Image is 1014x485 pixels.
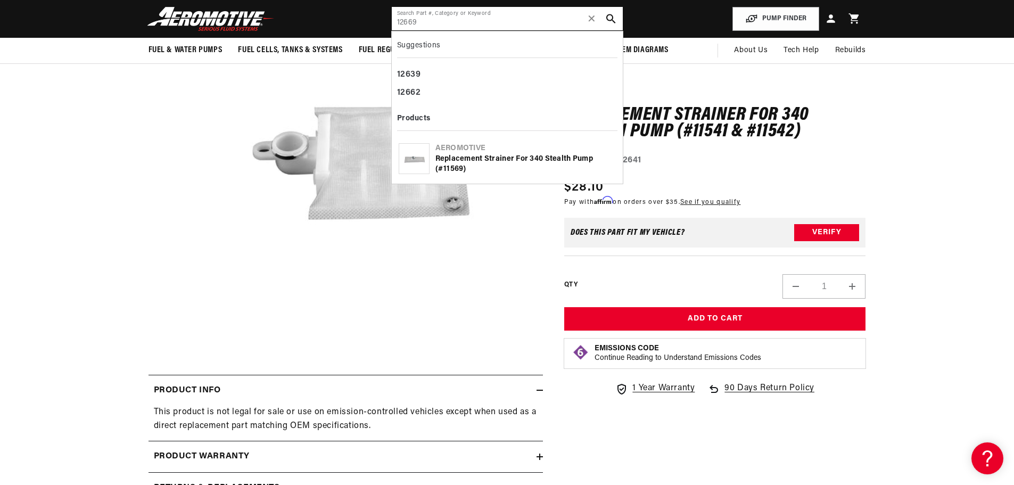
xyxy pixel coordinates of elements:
summary: Tech Help [776,38,827,63]
button: search button [599,7,623,30]
span: $28.10 [564,178,604,197]
div: Replacement Strainer for 340 Stealth Pump (#11569) [435,154,616,175]
h1: Replacement Strainer for 340 Stealth Pump (#11541 & #11542) [564,106,866,140]
summary: Product Info [149,375,543,406]
span: Fuel & Water Pumps [149,45,222,56]
span: Rebuilds [835,45,866,56]
button: Verify [794,224,859,241]
span: 1 Year Warranty [632,382,695,396]
p: Pay with on orders over $35. [564,197,741,207]
summary: Fuel Cells, Tanks & Systems [230,38,350,63]
a: See if you qualify - Learn more about Affirm Financing (opens in modal) [680,199,740,205]
img: Emissions code [572,344,589,361]
img: Replacement Strainer for 340 Stealth Pump (#11569) [399,149,429,169]
summary: Fuel & Water Pumps [141,38,230,63]
div: Suggestions [397,37,617,58]
span: About Us [734,46,768,54]
span: System Diagrams [606,45,669,56]
button: Add to Cart [564,307,866,331]
h2: Product Info [154,384,221,398]
summary: Fuel Regulators [351,38,429,63]
div: 12639 [397,66,617,84]
span: Affirm [594,196,613,204]
div: This product is not legal for sale or use on emission-controlled vehicles except when used as a d... [149,406,543,433]
span: 90 Days Return Policy [724,382,814,406]
a: About Us [726,38,776,63]
summary: Product warranty [149,441,543,472]
span: Fuel Regulators [359,45,421,56]
p: Continue Reading to Understand Emissions Codes [595,354,761,363]
button: PUMP FINDER [732,7,819,31]
strong: 12641 [619,155,641,164]
strong: Emissions Code [595,344,659,352]
span: ✕ [587,10,597,27]
b: Products [397,114,431,122]
div: Does This part fit My vehicle? [571,228,685,237]
div: 12662 [397,84,617,102]
summary: System Diagrams [598,38,677,63]
span: Fuel Cells, Tanks & Systems [238,45,342,56]
input: Search by Part Number, Category or Keyword [392,7,623,30]
summary: Rebuilds [827,38,874,63]
div: Part Number: [564,153,866,167]
label: QTY [564,280,578,289]
span: Tech Help [784,45,819,56]
h2: Product warranty [154,450,250,464]
img: Aeromotive [144,6,277,31]
a: 90 Days Return Policy [707,382,814,406]
div: Aeromotive [435,143,616,154]
a: 1 Year Warranty [615,382,695,396]
button: Emissions CodeContinue Reading to Understand Emissions Codes [595,344,761,363]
